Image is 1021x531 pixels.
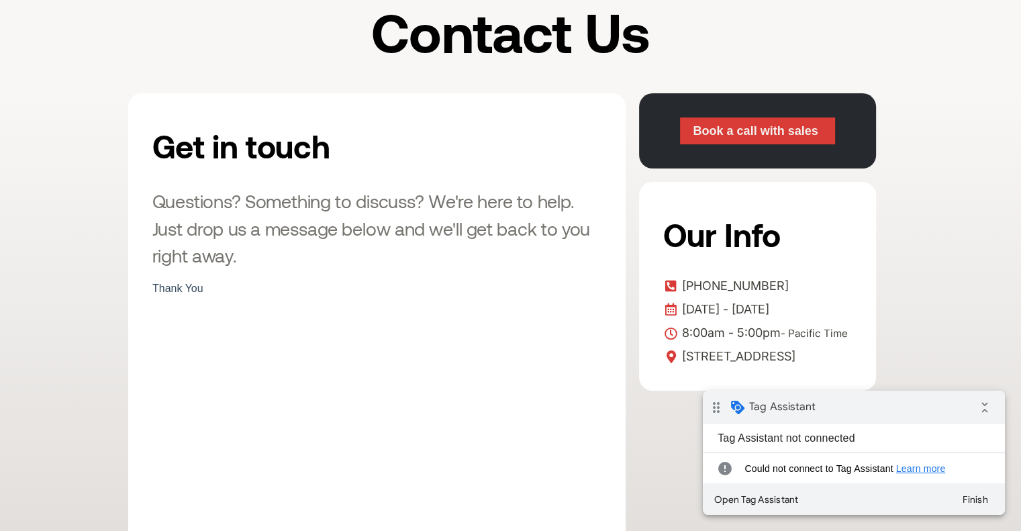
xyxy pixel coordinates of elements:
[193,73,243,83] a: Learn more
[781,327,848,340] span: - Pacific Time
[152,117,467,174] h2: Get in touch
[663,206,848,262] h2: Our Info
[243,3,779,60] h1: Contact Us
[693,125,818,137] span: Book a call with sales
[679,299,769,320] span: [DATE] - [DATE]
[5,97,102,121] button: Open Tag Assistant
[680,117,835,144] a: Book a call with sales
[248,97,297,121] button: Finish
[269,3,295,30] i: Collapse debug badge
[46,9,113,22] span: Tag Assistant
[42,71,280,85] span: Could not connect to Tag Assistant
[679,346,795,367] span: [STREET_ADDRESS]
[679,323,848,344] span: 8:00am - 5:00pm
[11,64,33,91] i: error
[679,276,789,296] span: [PHONE_NUMBER]
[152,187,601,269] h3: Questions? Something to discuss? We're here to help. Just drop us a message below and we'll get b...
[663,276,852,296] a: [PHONE_NUMBER]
